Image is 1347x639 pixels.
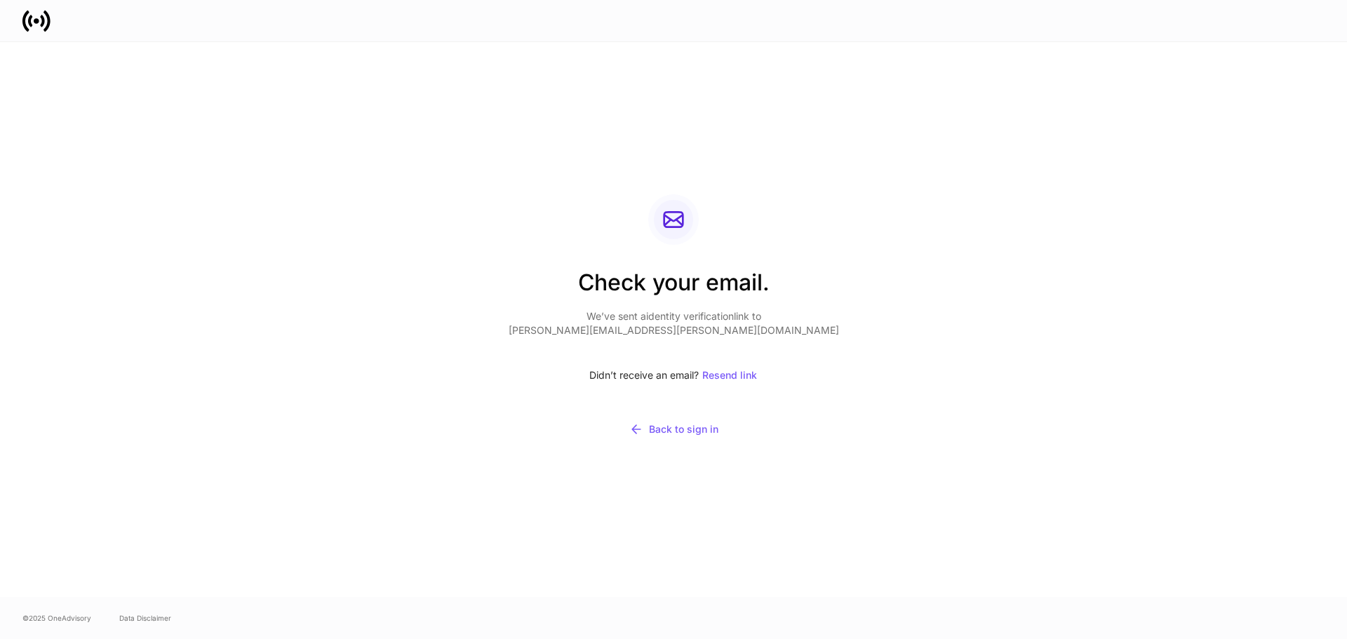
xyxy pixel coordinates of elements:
[702,370,757,380] div: Resend link
[629,422,718,436] div: Back to sign in
[119,612,171,624] a: Data Disclaimer
[22,612,91,624] span: © 2025 OneAdvisory
[509,267,839,309] h2: Check your email.
[509,413,839,445] button: Back to sign in
[509,360,839,391] div: Didn’t receive an email?
[509,309,839,337] p: We’ve sent a identity verification link to [PERSON_NAME][EMAIL_ADDRESS][PERSON_NAME][DOMAIN_NAME]
[702,360,758,391] button: Resend link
